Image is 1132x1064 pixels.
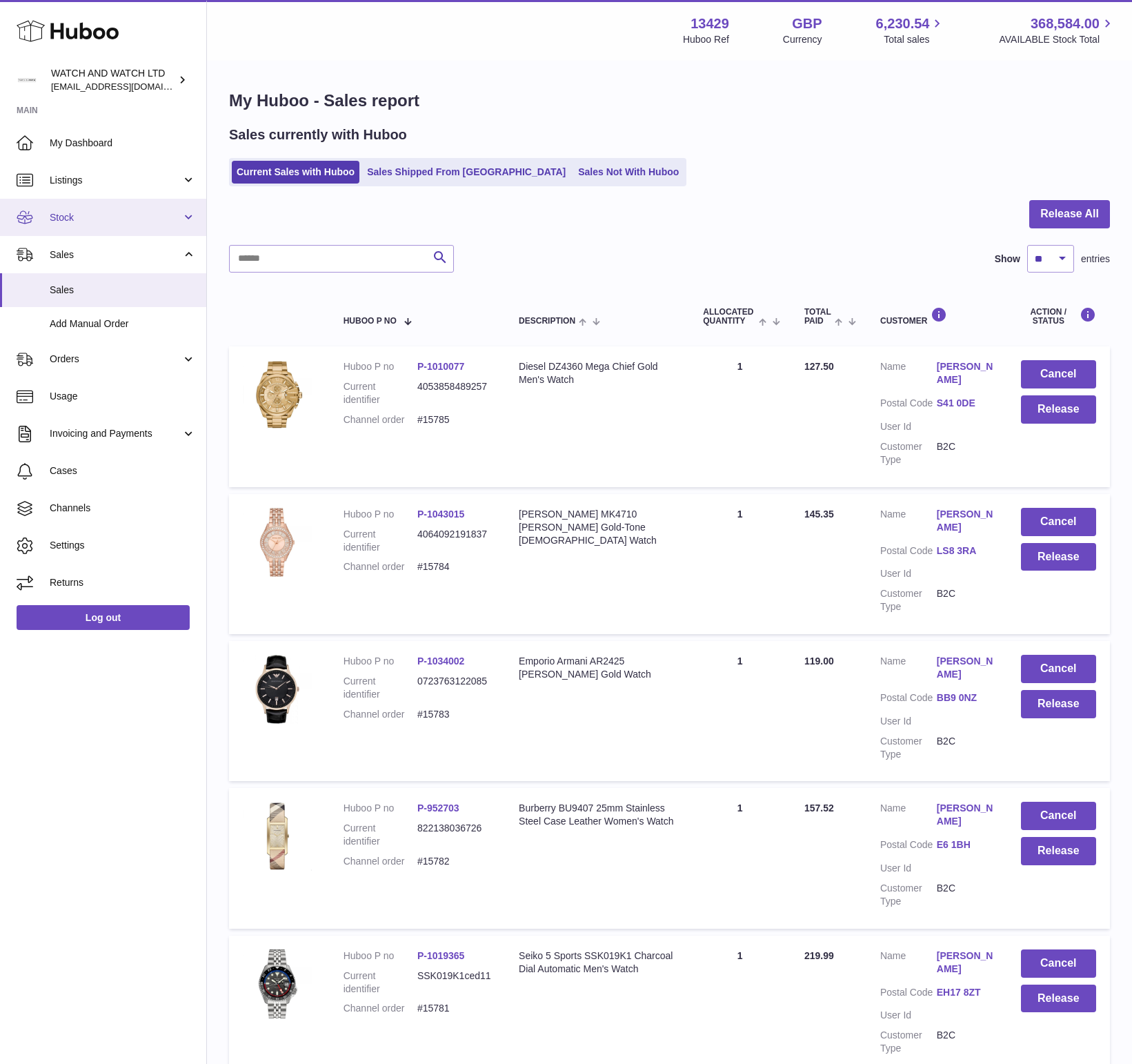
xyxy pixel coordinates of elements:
a: [PERSON_NAME] [937,949,993,976]
button: Cancel [1021,360,1096,388]
a: P-952703 [417,802,459,814]
dt: Huboo P no [344,655,417,668]
span: Settings [50,539,196,552]
span: [EMAIL_ADDRESS][DOMAIN_NAME] [51,81,203,92]
dd: 822138036726 [417,822,491,848]
dt: Huboo P no [344,802,417,815]
button: Release All [1029,200,1110,228]
dt: Postal Code [880,838,937,855]
button: Release [1021,395,1096,424]
dt: Customer Type [880,440,937,466]
dd: B2C [937,587,993,613]
dd: B2C [937,882,993,908]
a: S41 0DE [937,397,993,410]
dt: Postal Code [880,544,937,561]
td: 1 [689,494,791,634]
span: Stock [50,211,181,224]
span: Cases [50,464,196,477]
button: Release [1021,837,1096,865]
span: Sales [50,284,196,297]
dt: Current identifier [344,675,417,701]
div: WATCH AND WATCH LTD [51,67,175,93]
span: My Dashboard [50,137,196,150]
dt: Channel order [344,1002,417,1015]
a: 6,230.54 Total sales [876,14,946,46]
dt: Channel order [344,708,417,721]
dt: Name [880,360,937,390]
a: EH17 8ZT [937,986,993,999]
span: Invoicing and Payments [50,427,181,440]
a: [PERSON_NAME] [937,802,993,828]
dt: Name [880,655,937,684]
dt: Name [880,802,937,831]
dd: B2C [937,440,993,466]
img: 1741017260.jpg [243,655,312,724]
dt: Postal Code [880,397,937,413]
dt: User Id [880,1009,937,1022]
dd: #15783 [417,708,491,721]
a: P-1034002 [417,656,465,667]
dt: User Id [880,567,937,580]
dd: #15781 [417,1002,491,1015]
span: 145.35 [804,509,834,520]
div: Diesel DZ4360 Mega Chief Gold Men's Watch [519,360,675,386]
dt: Name [880,949,937,979]
dt: User Id [880,420,937,433]
span: ALLOCATED Quantity [703,308,755,326]
a: [PERSON_NAME] [937,508,993,534]
a: LS8 3RA [937,544,993,558]
td: 1 [689,346,791,486]
div: Customer [880,307,993,326]
span: Returns [50,576,196,589]
button: Cancel [1021,802,1096,830]
strong: 13429 [691,14,729,33]
button: Cancel [1021,655,1096,683]
span: Add Manual Order [50,317,196,331]
dd: 0723763122085 [417,675,491,701]
button: Release [1021,985,1096,1013]
a: E6 1BH [937,838,993,851]
a: [PERSON_NAME] [937,655,993,681]
span: AVAILABLE Stock Total [999,33,1115,46]
span: Description [519,317,575,326]
img: 1726179587.jpg [243,360,312,429]
dt: Postal Code [880,986,937,1003]
a: P-1043015 [417,509,465,520]
span: Usage [50,390,196,403]
dt: Current identifier [344,528,417,554]
label: Show [995,253,1020,266]
span: Total sales [884,33,945,46]
a: Sales Shipped From [GEOGRAPHIC_DATA] [362,161,570,184]
img: baris@watchandwatch.co.uk [17,70,37,90]
span: Orders [50,353,181,366]
h1: My Huboo - Sales report [229,90,1110,112]
dt: Channel order [344,560,417,573]
a: Current Sales with Huboo [232,161,359,184]
strong: GBP [792,14,822,33]
dt: Postal Code [880,691,937,708]
a: 368,584.00 AVAILABLE Stock Total [999,14,1115,46]
span: 6,230.54 [876,14,930,33]
div: Currency [783,33,822,46]
div: Emporio Armani AR2425 [PERSON_NAME] Gold Watch [519,655,675,681]
button: Cancel [1021,949,1096,978]
td: 1 [689,788,791,928]
div: [PERSON_NAME] MK4710 [PERSON_NAME] Gold-Tone [DEMOGRAPHIC_DATA] Watch [519,508,675,547]
a: Sales Not With Huboo [573,161,684,184]
span: Total paid [804,308,831,326]
dt: Name [880,508,937,538]
span: Sales [50,248,181,262]
div: Burberry BU9407 25mm Stainless Steel Case Leather Women's Watch [519,802,675,828]
dt: Huboo P no [344,949,417,963]
span: 119.00 [804,656,834,667]
a: P-1019365 [417,950,465,961]
span: 368,584.00 [1031,14,1100,33]
h2: Sales currently with Huboo [229,126,407,144]
dd: #15782 [417,855,491,868]
dd: B2C [937,735,993,761]
dt: Current identifier [344,380,417,406]
dt: Customer Type [880,1029,937,1055]
dt: Customer Type [880,735,937,761]
dt: Channel order [344,855,417,868]
dd: #15785 [417,413,491,426]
